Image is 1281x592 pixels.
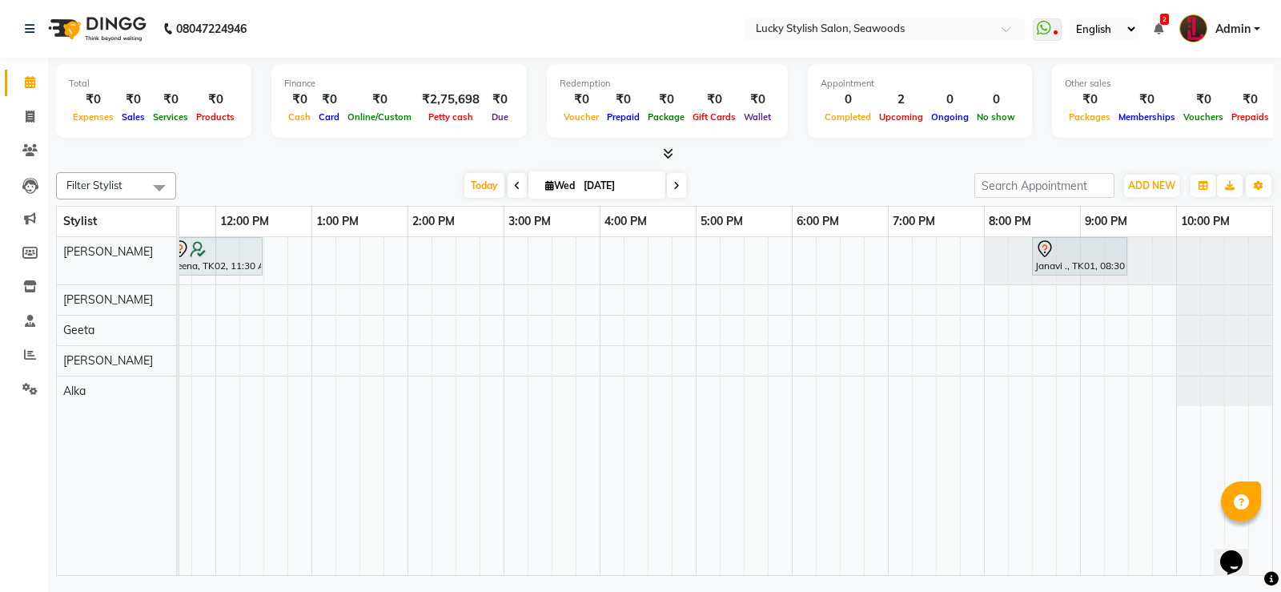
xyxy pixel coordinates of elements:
span: Stylist [63,214,97,228]
div: ₹0 [343,91,416,109]
div: ₹0 [644,91,689,109]
div: ₹0 [1114,91,1179,109]
span: Admin [1215,21,1251,38]
div: ₹0 [560,91,603,109]
span: Expenses [69,111,118,123]
span: [PERSON_NAME] [63,353,153,368]
span: Vouchers [1179,111,1227,123]
b: 08047224946 [176,6,247,51]
span: Sales [118,111,149,123]
span: Package [644,111,689,123]
span: Upcoming [875,111,927,123]
span: No show [973,111,1019,123]
div: ₹0 [486,91,514,109]
div: ₹0 [192,91,239,109]
span: Petty cash [424,111,477,123]
div: ₹2,75,698 [416,91,486,109]
div: ₹0 [69,91,118,109]
a: 5:00 PM [697,210,747,233]
span: Wed [541,179,579,191]
a: 8:00 PM [985,210,1035,233]
span: 2 [1160,14,1169,25]
div: ₹0 [689,91,740,109]
span: Gift Cards [689,111,740,123]
div: Total [69,77,239,91]
span: Memberships [1114,111,1179,123]
a: 12:00 PM [216,210,273,233]
a: 1:00 PM [312,210,363,233]
div: ₹0 [149,91,192,109]
input: Search Appointment [974,173,1114,198]
span: Prepaids [1227,111,1273,123]
span: Cash [284,111,315,123]
span: Services [149,111,192,123]
span: Filter Stylist [66,179,122,191]
iframe: chat widget [1214,528,1265,576]
div: Finance [284,77,514,91]
div: ₹0 [118,91,149,109]
div: Reena, TK02, 11:30 AM-12:30 PM, Spa - Protein Rush ([DEMOGRAPHIC_DATA]) [169,240,261,273]
span: Online/Custom [343,111,416,123]
a: 6:00 PM [793,210,843,233]
a: 3:00 PM [504,210,555,233]
div: ₹0 [315,91,343,109]
span: Products [192,111,239,123]
div: Appointment [821,77,1019,91]
a: 10:00 PM [1177,210,1234,233]
span: [PERSON_NAME] [63,244,153,259]
div: Janavi ., TK01, 08:30 PM-09:30 PM, Spa - Just For U ([DEMOGRAPHIC_DATA]) [1034,240,1126,273]
div: ₹0 [1179,91,1227,109]
span: Geeta [63,323,94,337]
div: 0 [821,91,875,109]
div: 2 [875,91,927,109]
div: ₹0 [284,91,315,109]
span: Packages [1065,111,1114,123]
a: 2 [1154,22,1163,36]
input: 2025-09-03 [579,174,659,198]
span: Alka [63,384,86,398]
div: ₹0 [1227,91,1273,109]
span: ADD NEW [1128,179,1175,191]
a: 7:00 PM [889,210,939,233]
span: Voucher [560,111,603,123]
span: Wallet [740,111,775,123]
div: ₹0 [603,91,644,109]
div: 0 [927,91,973,109]
div: ₹0 [1065,91,1114,109]
a: 4:00 PM [600,210,651,233]
div: Redemption [560,77,775,91]
span: Due [488,111,512,123]
button: ADD NEW [1124,175,1179,197]
span: Card [315,111,343,123]
span: [PERSON_NAME] [63,292,153,307]
span: Prepaid [603,111,644,123]
span: Completed [821,111,875,123]
a: 2:00 PM [408,210,459,233]
span: Ongoing [927,111,973,123]
span: Today [464,173,504,198]
a: 9:00 PM [1081,210,1131,233]
div: ₹0 [740,91,775,109]
img: Admin [1179,14,1207,42]
div: 0 [973,91,1019,109]
img: logo [41,6,151,51]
